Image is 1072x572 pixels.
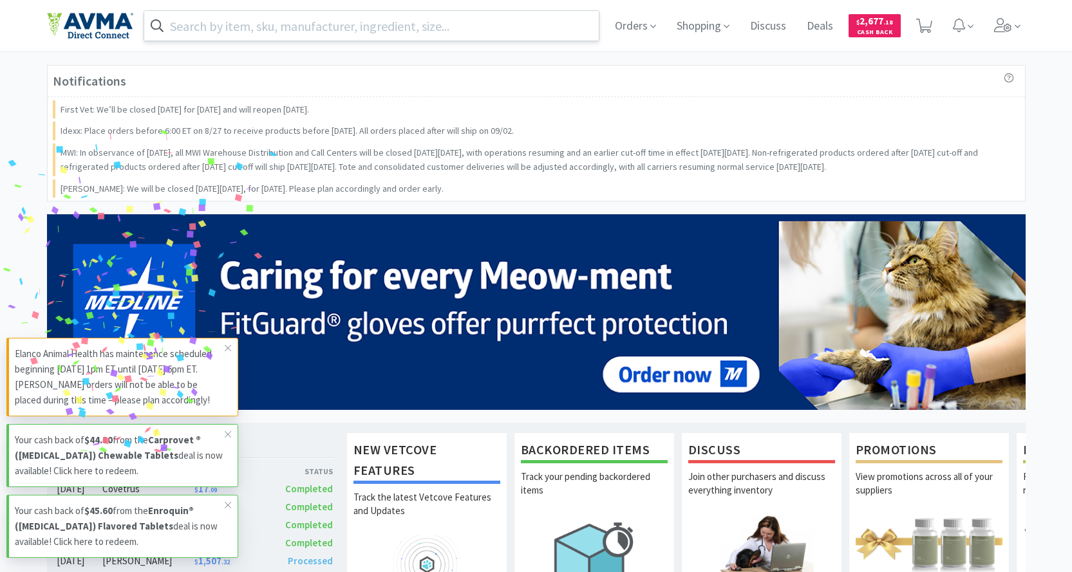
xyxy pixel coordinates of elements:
[288,555,333,567] span: Processed
[84,434,113,446] strong: $44.80
[521,439,668,463] h1: Backordered Items
[856,18,860,26] span: $
[802,21,838,32] a: Deals
[53,71,126,91] h3: Notifications
[221,558,230,566] span: . 32
[883,18,893,26] span: . 18
[856,29,893,37] span: Cash Back
[47,214,1026,410] img: 5b85490d2c9a43ef9873369d65f5cc4c_481.png
[353,490,500,535] p: Track the latest Vetcove Features and Updates
[745,21,791,32] a: Discuss
[61,102,309,116] p: First Vet: We’ll be closed [DATE] for [DATE] and will reopen [DATE].
[856,439,1002,463] h1: Promotions
[15,503,225,549] p: Your cash back of from the deal is now available! Click here to redeem.
[194,558,198,566] span: $
[688,439,835,463] h1: Discuss
[61,124,514,138] p: Idexx: Place orders before 6:00 ET on 8/27 to receive products before [DATE]. All orders placed a...
[47,12,133,39] img: e4e33dab9f054f5782a47901c742baa9_102.png
[849,8,901,43] a: $2,677.18Cash Back
[61,145,1015,174] p: MWI: In observance of [DATE], all MWI Warehouse Distribution and Call Centers will be closed [DAT...
[521,470,668,515] p: Track your pending backordered items
[688,470,835,515] p: Join other purchasers and discuss everything inventory
[285,483,333,495] span: Completed
[144,11,599,41] input: Search by item, sku, manufacturer, ingredient, size...
[84,504,113,517] strong: $45.60
[856,15,893,27] span: 2,677
[264,465,334,477] div: Status
[15,432,225,479] p: Your cash back of from the deal is now available! Click here to redeem.
[61,181,444,196] p: [PERSON_NAME]: We will be closed [DATE][DATE], for [DATE]. Please plan accordingly and order early.
[285,501,333,513] span: Completed
[285,519,333,531] span: Completed
[194,555,230,567] span: 1,507
[353,439,500,484] h1: New Vetcove Features
[856,470,1002,515] p: View promotions across all of your suppliers
[15,346,225,408] p: Elanco Animal Health has maintenance scheduled beginning [DATE] 1pm ET until [DATE] 6pm ET. [PERS...
[285,537,333,549] span: Completed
